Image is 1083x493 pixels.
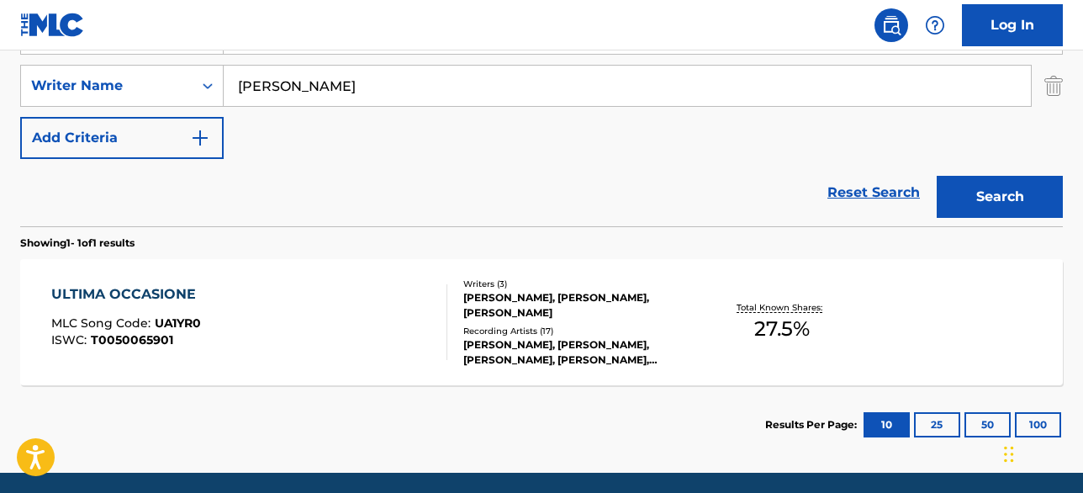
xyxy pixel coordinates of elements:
form: Search Form [20,13,1063,226]
img: help [925,15,945,35]
p: Total Known Shares: [737,301,827,314]
div: Help [918,8,952,42]
img: Delete Criterion [1044,65,1063,107]
button: Search [937,176,1063,218]
div: ULTIMA OCCASIONE [51,284,204,305]
div: Writer Name [31,76,182,96]
div: Drag [1004,429,1014,480]
img: 9d2ae6d4665cec9f34b9.svg [190,128,210,148]
img: MLC Logo [20,13,85,37]
button: 25 [914,412,960,437]
div: [PERSON_NAME], [PERSON_NAME], [PERSON_NAME], [PERSON_NAME], [PERSON_NAME] [463,337,695,368]
a: Reset Search [819,174,928,211]
button: Add Criteria [20,117,224,159]
div: Recording Artists ( 17 ) [463,325,695,337]
span: MLC Song Code : [51,315,155,331]
span: 27.5 % [754,314,810,344]
button: 50 [964,412,1011,437]
img: search [881,15,901,35]
a: Public Search [874,8,908,42]
p: Results Per Page: [765,417,861,432]
span: UA1YR0 [155,315,201,331]
p: Showing 1 - 1 of 1 results [20,236,135,251]
span: T0050065901 [91,332,173,347]
div: Writers ( 3 ) [463,278,695,290]
button: 10 [864,412,910,437]
a: Log In [962,4,1063,46]
iframe: Chat Widget [999,412,1083,493]
span: ISWC : [51,332,91,347]
div: [PERSON_NAME], [PERSON_NAME], [PERSON_NAME] [463,290,695,321]
a: ULTIMA OCCASIONEMLC Song Code:UA1YR0ISWC:T0050065901Writers (3)[PERSON_NAME], [PERSON_NAME], [PER... [20,259,1063,385]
